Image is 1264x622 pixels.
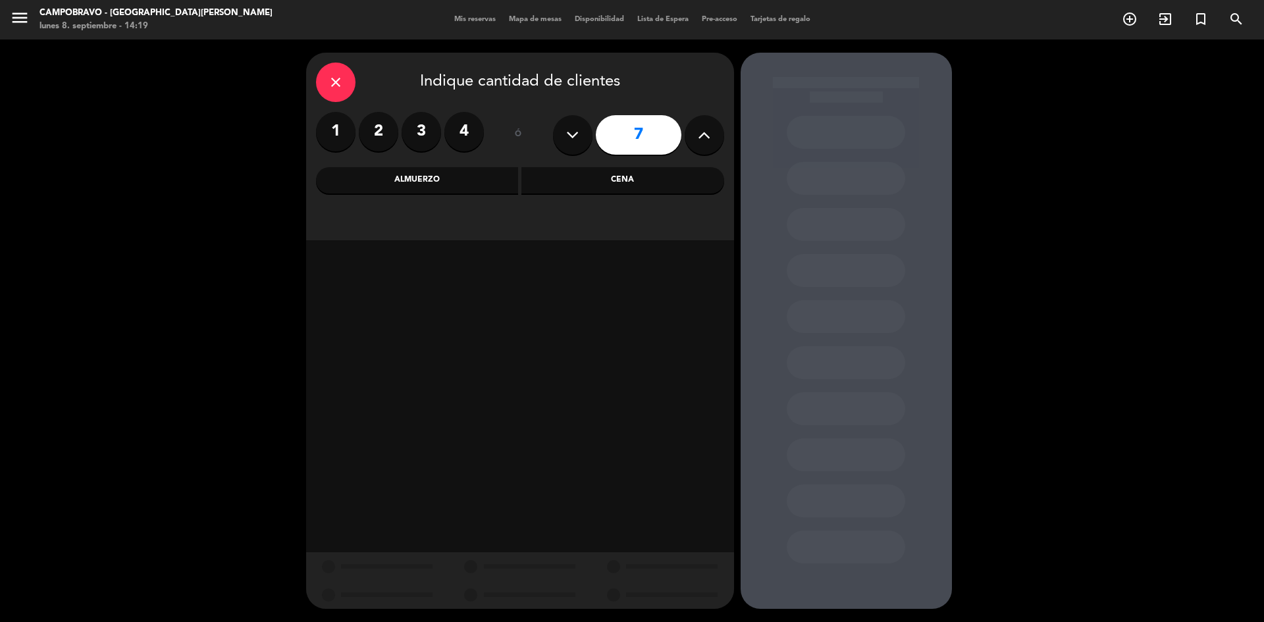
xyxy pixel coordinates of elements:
i: menu [10,8,30,28]
div: Cena [521,167,724,194]
i: add_circle_outline [1122,11,1138,27]
div: Almuerzo [316,167,519,194]
span: Pre-acceso [695,16,744,23]
label: 1 [316,112,355,151]
div: ó [497,112,540,158]
i: search [1228,11,1244,27]
i: close [328,74,344,90]
span: Lista de Espera [631,16,695,23]
i: turned_in_not [1193,11,1209,27]
label: 2 [359,112,398,151]
span: Disponibilidad [568,16,631,23]
span: Mis reservas [448,16,502,23]
div: Campobravo - [GEOGRAPHIC_DATA][PERSON_NAME] [39,7,273,20]
button: menu [10,8,30,32]
label: 4 [444,112,484,151]
i: exit_to_app [1157,11,1173,27]
label: 3 [402,112,441,151]
div: lunes 8. septiembre - 14:19 [39,20,273,33]
span: Tarjetas de regalo [744,16,817,23]
div: Indique cantidad de clientes [316,63,724,102]
span: Mapa de mesas [502,16,568,23]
